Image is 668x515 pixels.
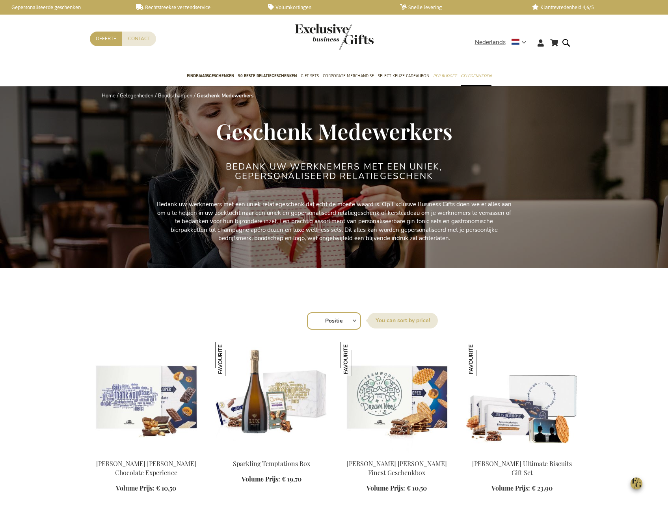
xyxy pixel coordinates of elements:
[475,38,531,47] div: Nederlands
[4,4,123,11] a: Gepersonaliseerde geschenken
[367,484,405,492] span: Volume Prijs:
[215,342,328,453] img: Sparkling Temptations Bpx
[532,4,651,11] a: Klanttevredenheid 4,6/5
[197,92,253,99] strong: Geschenk Medewerkers
[475,38,506,47] span: Nederlands
[215,342,249,376] img: Sparkling Temptations Box
[96,459,196,477] a: [PERSON_NAME] [PERSON_NAME] Chocolate Experience
[433,72,457,80] span: Per Budget
[461,72,491,80] span: Gelegenheden
[323,72,374,80] span: Corporate Merchandise
[158,92,192,99] a: Boodschappen
[347,459,447,477] a: [PERSON_NAME] [PERSON_NAME] Finest Geschenkbox
[532,484,553,492] span: € 23,90
[268,4,387,11] a: Volumkortingen
[368,313,438,328] label: Sorteer op
[136,4,255,11] a: Rechtstreekse verzendservice
[238,72,297,80] span: 50 beste relatiegeschenken
[90,32,122,46] a: Offerte
[466,450,579,457] a: Jules Destrooper Ultimate Biscuits Gift Set Jules Destrooper Ultimate Biscuits Gift Set
[242,475,301,484] a: Volume Prijs: € 19,70
[187,72,234,80] span: Eindejaarsgeschenken
[116,484,154,492] span: Volume Prijs:
[341,342,374,376] img: Jules Destrooper Jules' Finest Geschenkbox
[90,450,203,457] a: Jules Destrooper Jules' Chocolate Experience
[120,92,153,99] a: Gelegenheden
[341,450,453,457] a: Jules Destrooper Jules' Finest Gift Box Jules Destrooper Jules' Finest Geschenkbox
[215,450,328,457] a: Sparkling Temptations Bpx Sparkling Temptations Box
[466,342,579,453] img: Jules Destrooper Ultimate Biscuits Gift Set
[186,162,482,181] h2: BEDANK UW WERKNEMERS MET EEN UNIEK, GEPERSONALISEERD RELATIEGESCHENK
[156,484,176,492] span: € 10,50
[90,342,203,453] img: Jules Destrooper Jules' Chocolate Experience
[341,342,453,453] img: Jules Destrooper Jules' Finest Gift Box
[102,92,115,99] a: Home
[242,475,280,483] span: Volume Prijs:
[400,4,519,11] a: Snelle levering
[491,484,530,492] span: Volume Prijs:
[367,484,427,493] a: Volume Prijs: € 10,50
[233,459,310,468] a: Sparkling Temptations Box
[472,459,572,477] a: [PERSON_NAME] Ultimate Biscuits Gift Set
[157,200,512,243] p: Bedank uw werknemers met een uniek relatiegeschenk dat echt de moeite waard is. Op Exclusive Busi...
[466,342,500,376] img: Jules Destrooper Ultimate Biscuits Gift Set
[282,475,301,483] span: € 19,70
[378,72,429,80] span: Select Keuze Cadeaubon
[301,72,319,80] span: Gift Sets
[295,24,334,50] a: store logo
[122,32,156,46] a: Contact
[407,484,427,492] span: € 10,50
[491,484,553,493] a: Volume Prijs: € 23,90
[216,116,452,146] span: Geschenk Medewerkers
[295,24,374,50] img: Exclusive Business gifts logo
[116,484,176,493] a: Volume Prijs: € 10,50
